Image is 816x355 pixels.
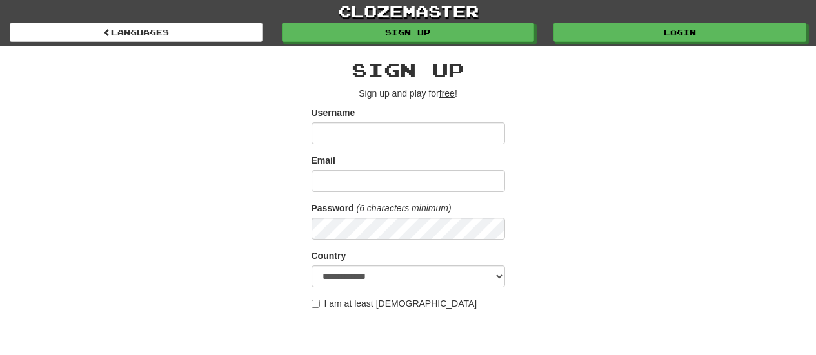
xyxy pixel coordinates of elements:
[312,87,505,100] p: Sign up and play for !
[312,154,335,167] label: Email
[439,88,455,99] u: free
[10,23,263,42] a: Languages
[312,59,505,81] h2: Sign up
[553,23,806,42] a: Login
[312,249,346,262] label: Country
[312,202,354,215] label: Password
[312,297,477,310] label: I am at least [DEMOGRAPHIC_DATA]
[312,106,355,119] label: Username
[282,23,535,42] a: Sign up
[312,300,320,308] input: I am at least [DEMOGRAPHIC_DATA]
[357,203,452,213] em: (6 characters minimum)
